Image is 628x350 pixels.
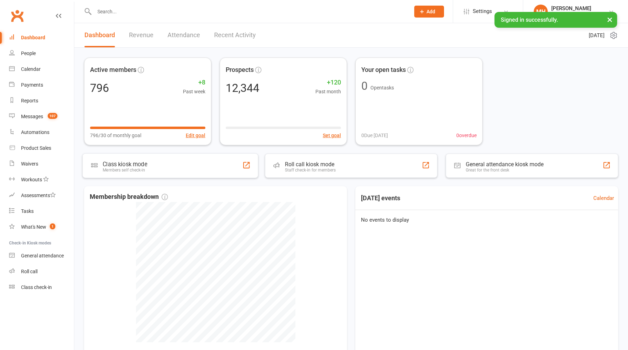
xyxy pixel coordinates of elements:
span: Prospects [226,65,254,75]
span: +120 [315,78,341,88]
span: Open tasks [370,85,394,90]
div: General attendance [21,253,64,258]
a: Workouts [9,172,74,188]
a: Clubworx [8,7,26,25]
a: Reports [9,93,74,109]
div: Great for the front desk [466,168,544,173]
span: 0 Due [DATE] [361,132,388,139]
a: Calendar [593,194,614,202]
div: General attendance kiosk mode [466,161,544,168]
div: Automations [21,129,49,135]
a: What's New1 [9,219,74,235]
div: Payments [21,82,43,88]
a: Dashboard [84,23,115,47]
a: Product Sales [9,140,74,156]
a: Roll call [9,264,74,280]
button: Add [414,6,444,18]
span: 0 overdue [456,132,477,139]
div: Messages [21,114,43,119]
div: Class check-in [21,284,52,290]
span: [DATE] [589,31,605,40]
span: Signed in successfully. [501,16,558,23]
button: Set goal [323,132,341,139]
div: Staff check-in for members [285,168,336,173]
div: Waivers [21,161,38,167]
div: ACA Network [551,12,591,18]
a: Class kiosk mode [9,280,74,295]
span: Active members [90,65,136,75]
div: 796 [90,82,109,94]
a: Dashboard [9,30,74,46]
div: 0 [361,80,368,92]
div: Tasks [21,208,34,214]
div: Members self check-in [103,168,147,173]
span: Membership breakdown [90,192,168,202]
button: × [603,12,616,27]
span: Add [426,9,435,14]
div: Roll call kiosk mode [285,161,336,168]
span: Past week [183,88,205,95]
span: 796/30 of monthly goal [90,132,141,139]
button: Edit goal [186,132,205,139]
a: Waivers [9,156,74,172]
a: Attendance [168,23,200,47]
div: Assessments [21,193,56,198]
h3: [DATE] events [355,192,406,204]
span: Past month [315,88,341,95]
span: +8 [183,78,205,88]
a: Automations [9,124,74,140]
a: People [9,46,74,61]
div: People [21,51,36,56]
input: Search... [92,7,405,16]
div: 12,344 [226,82,259,94]
span: Settings [473,4,492,19]
div: What's New [21,224,46,230]
a: Payments [9,77,74,93]
div: Calendar [21,66,41,72]
div: [PERSON_NAME] [551,5,591,12]
div: Roll call [21,269,37,274]
span: 1 [50,223,55,229]
div: Workouts [21,177,42,182]
a: Messages 107 [9,109,74,124]
span: Your open tasks [361,65,406,75]
a: Revenue [129,23,153,47]
div: Dashboard [21,35,45,40]
div: No events to display [353,210,621,230]
div: Reports [21,98,38,103]
a: General attendance kiosk mode [9,248,74,264]
div: MH [534,5,548,19]
div: Product Sales [21,145,51,151]
a: Recent Activity [214,23,256,47]
a: Assessments [9,188,74,203]
a: Calendar [9,61,74,77]
span: 107 [48,113,57,119]
a: Tasks [9,203,74,219]
div: Class kiosk mode [103,161,147,168]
